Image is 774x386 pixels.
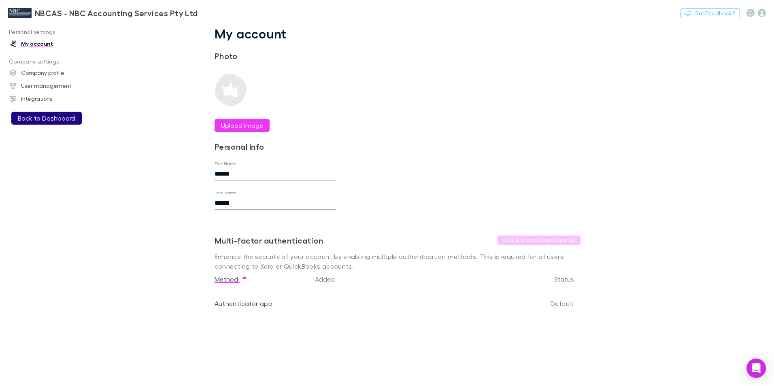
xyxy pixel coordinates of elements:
[554,271,584,287] button: Status
[8,8,32,18] img: NBCAS - NBC Accounting Services Pty Ltd's Logo
[498,235,580,245] button: Add authentication method
[215,142,336,151] h3: Personal Info
[215,119,270,132] button: Upload image
[35,8,198,18] h3: NBCAS - NBC Accounting Services Pty Ltd
[2,27,109,37] p: Personal settings
[746,358,766,378] div: Open Intercom Messenger
[215,26,580,41] h1: My account
[221,121,263,130] label: Upload image
[215,161,237,167] label: First Name
[2,66,109,79] a: Company profile
[215,74,247,106] img: Preview
[2,37,109,50] a: My account
[11,112,82,125] button: Back to Dashboard
[3,3,203,23] a: NBCAS - NBC Accounting Services Pty Ltd
[215,235,323,245] h3: Multi-factor authentication
[2,92,109,105] a: Integrations
[215,271,248,287] button: Method
[680,8,740,18] button: Got Feedback?
[215,252,580,271] p: Enhance the security of your account by enabling multiple authentication methods. This is require...
[215,51,336,61] h3: Photo
[215,287,308,320] div: Authenticator app
[315,271,344,287] button: Added
[2,79,109,92] a: User management
[2,57,109,67] p: Company settings
[501,287,574,320] div: Default
[215,190,237,196] label: Last Name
